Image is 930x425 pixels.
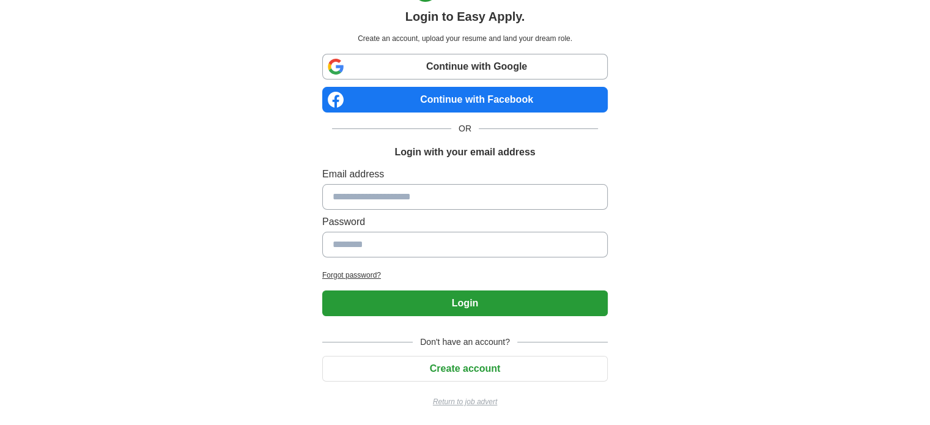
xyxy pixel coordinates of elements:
span: OR [451,122,479,135]
h1: Login to Easy Apply. [405,7,525,26]
span: Don't have an account? [413,336,517,349]
label: Password [322,215,608,229]
a: Continue with Facebook [322,87,608,113]
button: Create account [322,356,608,382]
h1: Login with your email address [394,145,535,160]
a: Forgot password? [322,270,608,281]
a: Continue with Google [322,54,608,79]
label: Email address [322,167,608,182]
a: Return to job advert [322,396,608,407]
a: Create account [322,363,608,374]
p: Create an account, upload your resume and land your dream role. [325,33,605,44]
button: Login [322,290,608,316]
